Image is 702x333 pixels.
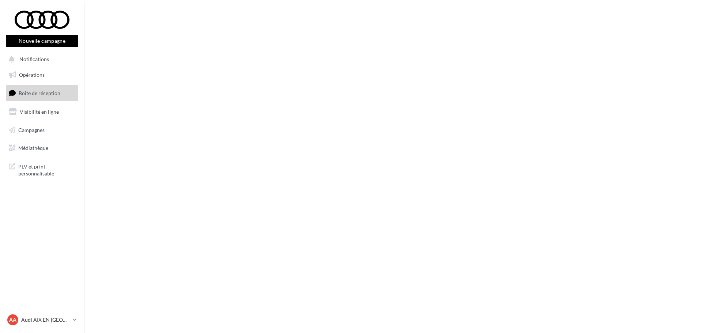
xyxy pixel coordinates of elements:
[18,162,75,177] span: PLV et print personnalisable
[9,316,16,323] span: AA
[4,85,80,101] a: Boîte de réception
[18,145,48,151] span: Médiathèque
[4,67,80,83] a: Opérations
[19,72,45,78] span: Opérations
[18,126,45,133] span: Campagnes
[4,104,80,120] a: Visibilité en ligne
[6,313,78,327] a: AA Audi AIX EN [GEOGRAPHIC_DATA]
[4,140,80,156] a: Médiathèque
[4,159,80,180] a: PLV et print personnalisable
[6,35,78,47] button: Nouvelle campagne
[4,122,80,138] a: Campagnes
[20,109,59,115] span: Visibilité en ligne
[19,56,49,63] span: Notifications
[21,316,70,323] p: Audi AIX EN [GEOGRAPHIC_DATA]
[19,90,60,96] span: Boîte de réception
